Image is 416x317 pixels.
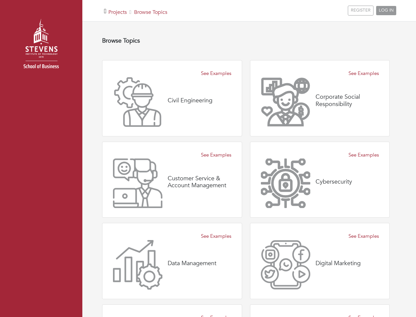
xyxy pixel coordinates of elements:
[316,93,379,108] h4: Corporate Social Responsibility
[201,151,231,159] a: See Examples
[201,70,231,77] a: See Examples
[134,9,167,16] a: Browse Topics
[348,151,379,159] a: See Examples
[348,232,379,240] a: See Examples
[348,70,379,77] a: See Examples
[168,175,231,189] h4: Customer Service & Account Management
[201,232,231,240] a: See Examples
[316,178,352,186] h4: Cybersecurity
[102,37,390,45] h4: Browse Topics
[7,12,76,81] img: stevens_logo.png
[376,6,396,15] a: LOG IN
[168,97,212,104] h4: Civil Engineering
[168,260,216,267] h4: Data Management
[108,9,127,16] a: Projects
[316,260,361,267] h4: Digital Marketing
[348,6,374,16] a: REGISTER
